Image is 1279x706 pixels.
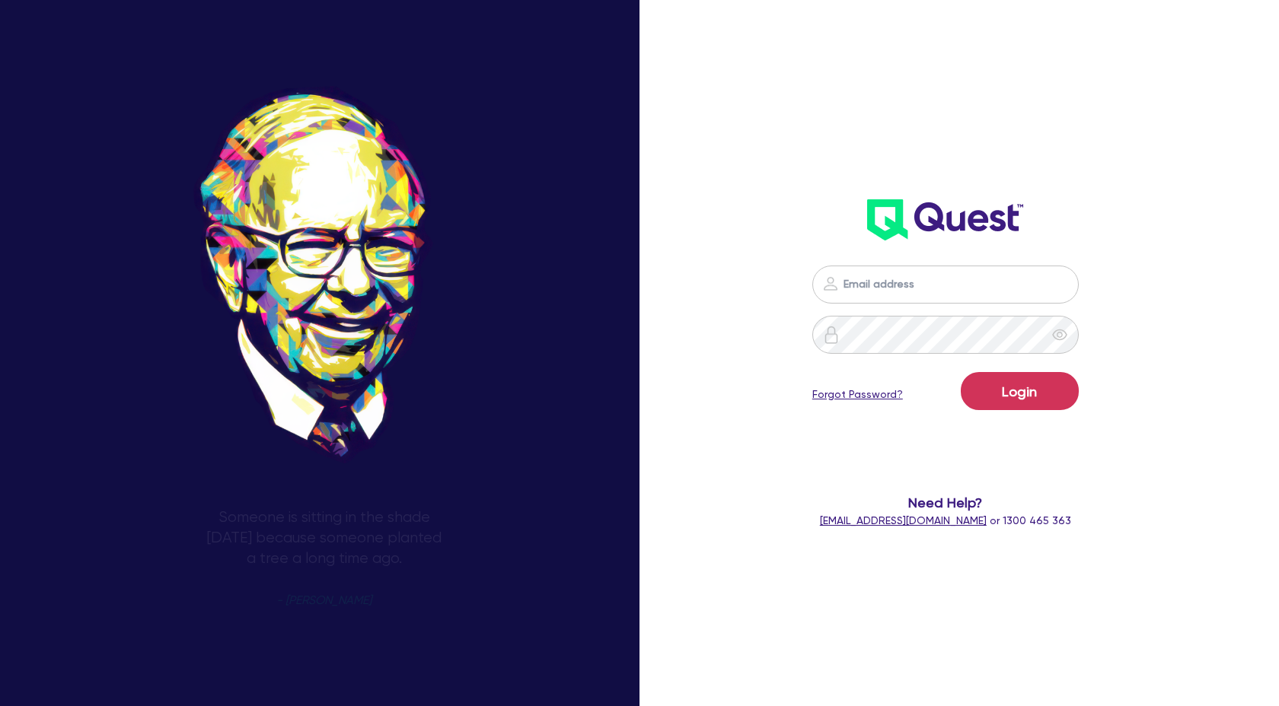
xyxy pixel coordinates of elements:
img: icon-password [821,275,840,293]
img: icon-password [822,326,840,344]
span: - [PERSON_NAME] [276,595,372,606]
input: Email address [812,266,1079,304]
img: wH2k97JdezQIQAAAABJRU5ErkJggg== [867,199,1023,240]
span: Need Help? [777,492,1114,513]
span: or 1300 465 363 [820,514,1071,526]
a: [EMAIL_ADDRESS][DOMAIN_NAME] [820,514,987,526]
span: eye [1052,327,1067,342]
a: Forgot Password? [812,386,903,402]
button: Login [961,372,1079,410]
